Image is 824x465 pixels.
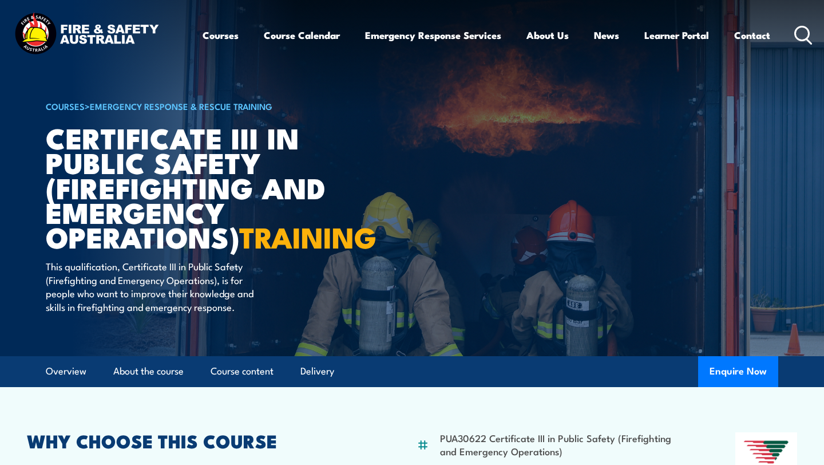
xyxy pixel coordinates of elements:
a: About the course [113,356,184,387]
a: Emergency Response Services [365,20,501,50]
strong: TRAINING [239,214,377,258]
a: Overview [46,356,86,387]
h6: > [46,99,328,113]
button: Enquire Now [698,356,778,387]
a: Courses [203,20,239,50]
h1: Certificate III in Public Safety (Firefighting and Emergency Operations) [46,125,328,249]
a: Course content [211,356,274,387]
a: Course Calendar [264,20,340,50]
h2: WHY CHOOSE THIS COURSE [27,432,361,448]
a: Delivery [300,356,334,387]
a: COURSES [46,100,85,112]
p: This qualification, Certificate III in Public Safety (Firefighting and Emergency Operations), is ... [46,259,255,313]
a: News [594,20,619,50]
li: PUA30622 Certificate III in Public Safety (Firefighting and Emergency Operations) [440,431,680,458]
a: Learner Portal [644,20,709,50]
a: Emergency Response & Rescue Training [90,100,272,112]
a: Contact [734,20,770,50]
a: About Us [526,20,569,50]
